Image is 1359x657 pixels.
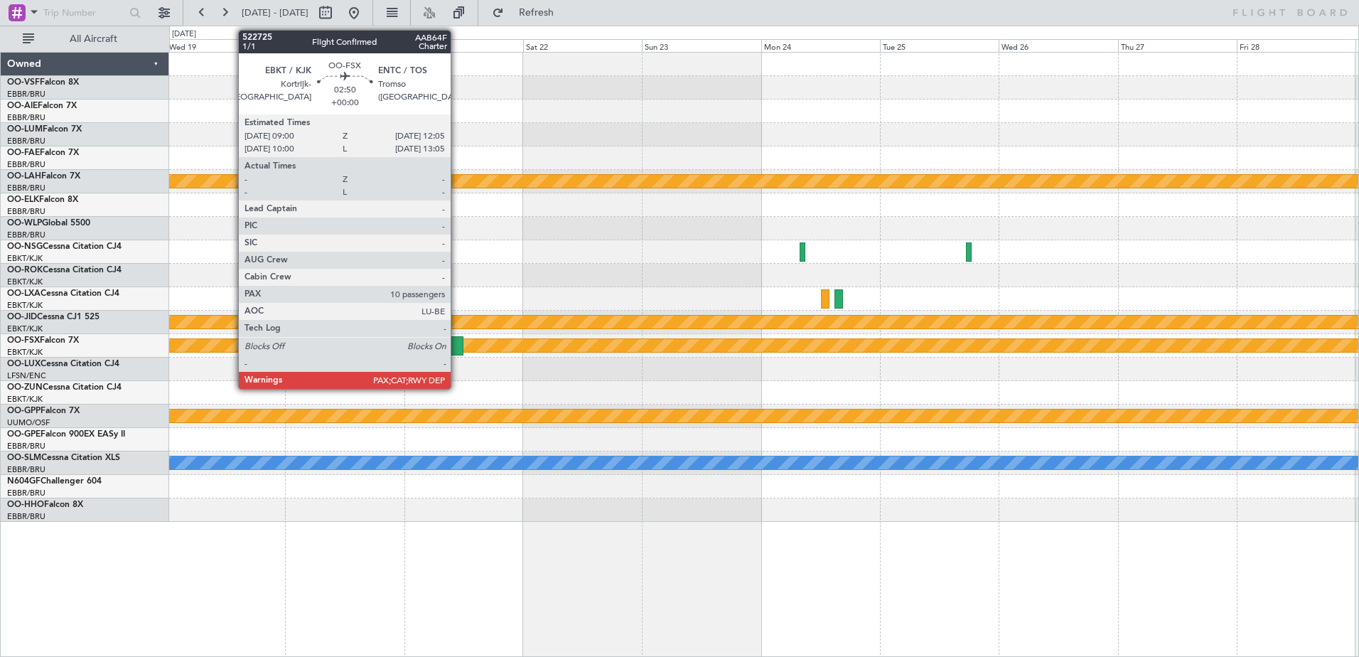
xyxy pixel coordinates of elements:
[7,488,45,498] a: EBBR/BRU
[7,196,78,204] a: OO-ELKFalcon 8X
[7,300,43,311] a: EBKT/KJK
[7,112,45,123] a: EBBR/BRU
[7,149,79,157] a: OO-FAEFalcon 7X
[7,102,77,110] a: OO-AIEFalcon 7X
[7,242,43,251] span: OO-NSG
[7,370,46,381] a: LFSN/ENC
[172,28,196,41] div: [DATE]
[485,1,571,24] button: Refresh
[242,6,308,19] span: [DATE] - [DATE]
[7,441,45,452] a: EBBR/BRU
[880,39,999,52] div: Tue 25
[642,39,761,52] div: Sun 23
[166,39,285,52] div: Wed 19
[7,219,90,228] a: OO-WLPGlobal 5500
[7,430,41,439] span: OO-GPE
[7,172,41,181] span: OO-LAH
[7,336,40,345] span: OO-FSX
[7,417,50,428] a: UUMO/OSF
[7,383,122,392] a: OO-ZUNCessna Citation CJ4
[7,206,45,217] a: EBBR/BRU
[37,34,150,44] span: All Aircraft
[7,464,45,475] a: EBBR/BRU
[7,501,44,509] span: OO-HHO
[7,89,45,100] a: EBBR/BRU
[7,183,45,193] a: EBBR/BRU
[7,102,38,110] span: OO-AIE
[7,407,80,415] a: OO-GPPFalcon 7X
[7,289,119,298] a: OO-LXACessna Citation CJ4
[999,39,1117,52] div: Wed 26
[404,39,523,52] div: Fri 21
[507,8,566,18] span: Refresh
[7,477,41,486] span: N604GF
[7,324,43,334] a: EBKT/KJK
[7,477,102,486] a: N604GFChallenger 604
[7,219,42,228] span: OO-WLP
[7,266,43,274] span: OO-ROK
[7,407,41,415] span: OO-GPP
[7,501,83,509] a: OO-HHOFalcon 8X
[7,136,45,146] a: EBBR/BRU
[761,39,880,52] div: Mon 24
[7,313,100,321] a: OO-JIDCessna CJ1 525
[523,39,642,52] div: Sat 22
[7,149,40,157] span: OO-FAE
[7,266,122,274] a: OO-ROKCessna Citation CJ4
[7,313,37,321] span: OO-JID
[7,196,39,204] span: OO-ELK
[7,78,40,87] span: OO-VSF
[7,253,43,264] a: EBKT/KJK
[7,360,41,368] span: OO-LUX
[7,383,43,392] span: OO-ZUN
[7,78,79,87] a: OO-VSFFalcon 8X
[7,125,43,134] span: OO-LUM
[7,242,122,251] a: OO-NSGCessna Citation CJ4
[7,125,82,134] a: OO-LUMFalcon 7X
[7,454,41,462] span: OO-SLM
[7,394,43,405] a: EBKT/KJK
[7,336,79,345] a: OO-FSXFalcon 7X
[7,159,45,170] a: EBBR/BRU
[7,454,120,462] a: OO-SLMCessna Citation XLS
[43,2,125,23] input: Trip Number
[7,360,119,368] a: OO-LUXCessna Citation CJ4
[7,230,45,240] a: EBBR/BRU
[7,430,125,439] a: OO-GPEFalcon 900EX EASy II
[285,39,404,52] div: Thu 20
[7,172,80,181] a: OO-LAHFalcon 7X
[1237,39,1355,52] div: Fri 28
[7,347,43,358] a: EBKT/KJK
[7,277,43,287] a: EBKT/KJK
[7,511,45,522] a: EBBR/BRU
[1118,39,1237,52] div: Thu 27
[16,28,154,50] button: All Aircraft
[7,289,41,298] span: OO-LXA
